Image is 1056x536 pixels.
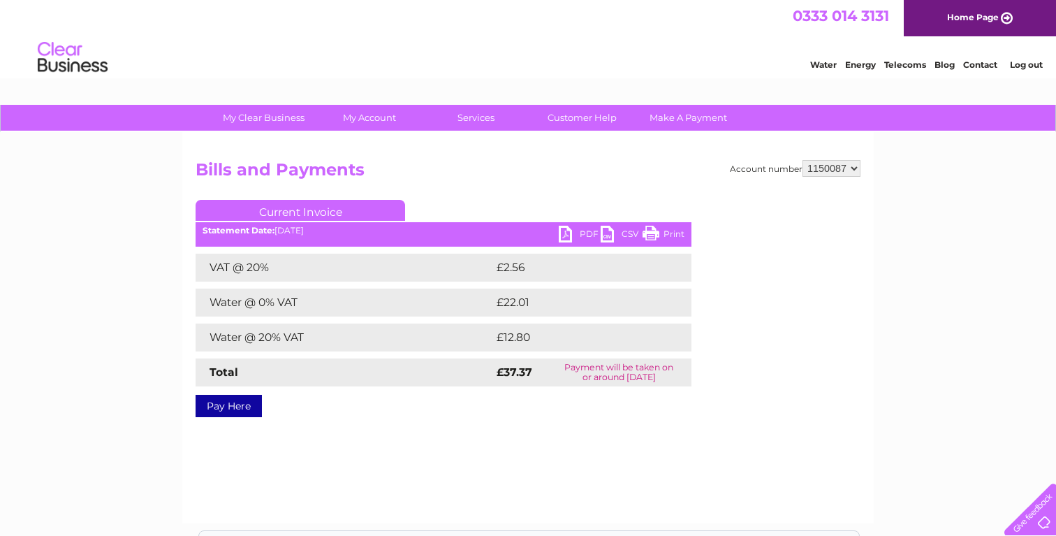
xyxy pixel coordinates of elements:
td: Payment will be taken on or around [DATE] [546,358,691,386]
div: [DATE] [196,226,691,236]
a: My Account [312,105,427,131]
div: Account number [730,160,860,177]
a: CSV [601,226,643,246]
b: Statement Date: [203,225,274,236]
a: Contact [963,59,997,70]
img: logo.png [37,36,108,79]
a: Current Invoice [196,200,405,221]
div: Clear Business is a trading name of Verastar Limited (registered in [GEOGRAPHIC_DATA] No. 3667643... [199,8,859,68]
a: My Clear Business [206,105,321,131]
a: Pay Here [196,395,262,417]
a: Print [643,226,684,246]
strong: £37.37 [497,365,532,379]
a: PDF [559,226,601,246]
td: Water @ 20% VAT [196,324,493,352]
td: £12.80 [493,324,662,352]
a: Blog [934,59,955,70]
a: Telecoms [884,59,926,70]
a: Log out [1010,59,1043,70]
h2: Bills and Payments [196,160,860,187]
a: 0333 014 3131 [793,7,889,24]
a: Services [418,105,534,131]
a: Make A Payment [631,105,746,131]
td: VAT @ 20% [196,254,493,282]
a: Energy [845,59,876,70]
strong: Total [210,365,238,379]
td: £22.01 [493,289,662,317]
td: £2.56 [493,254,659,282]
a: Water [810,59,837,70]
td: Water @ 0% VAT [196,289,493,317]
a: Customer Help [525,105,640,131]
